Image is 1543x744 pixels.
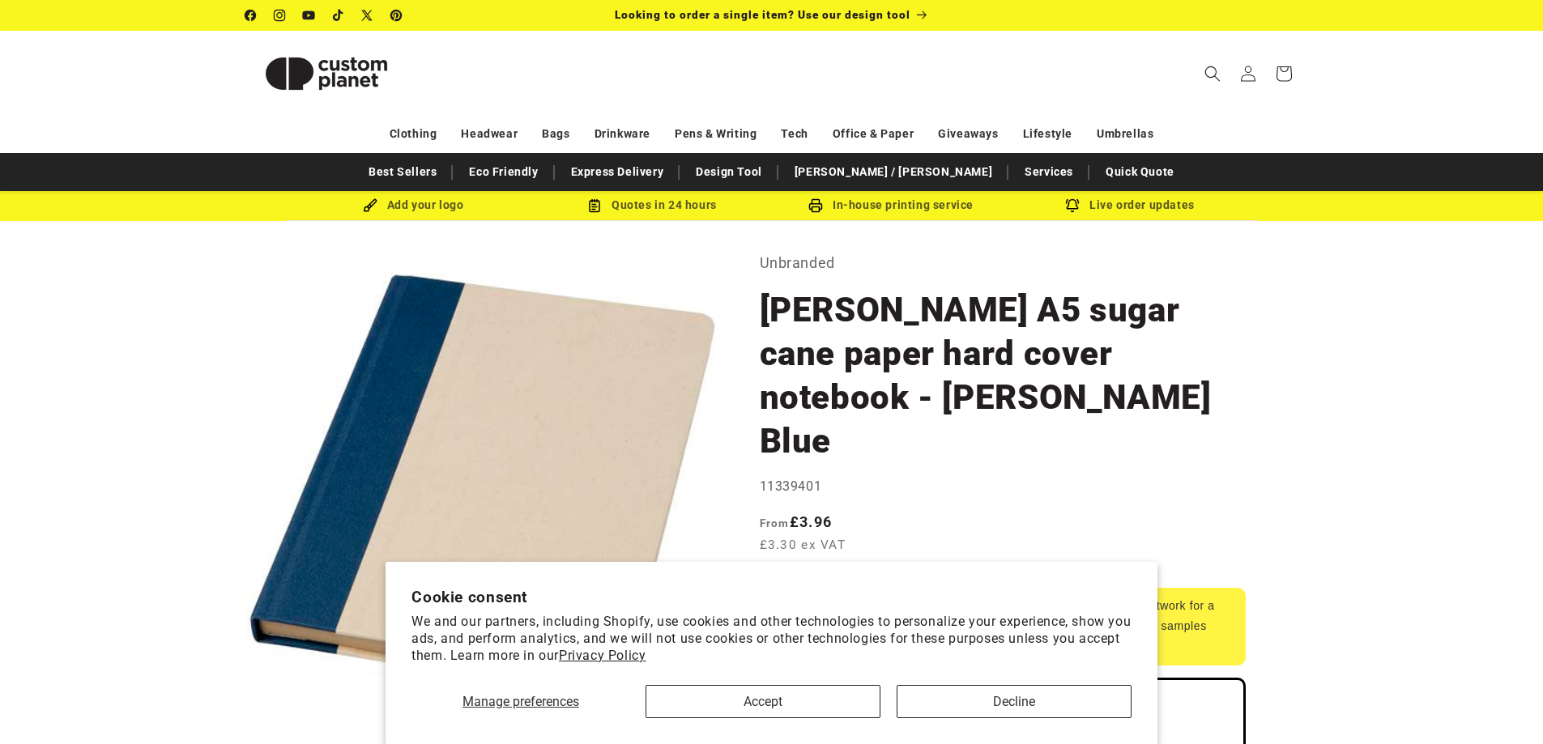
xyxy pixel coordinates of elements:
[675,120,757,148] a: Pens & Writing
[760,478,822,494] span: 11339401
[833,120,914,148] a: Office & Paper
[411,614,1132,664] p: We and our partners, including Shopify, use cookies and other technologies to personalize your ex...
[461,120,518,148] a: Headwear
[1195,56,1230,91] summary: Search
[360,158,445,186] a: Best Sellers
[646,685,880,718] button: Accept
[760,536,846,555] span: £3.30 ex VAT
[533,195,772,215] div: Quotes in 24 hours
[563,158,672,186] a: Express Delivery
[461,158,546,186] a: Eco Friendly
[1097,120,1153,148] a: Umbrellas
[542,120,569,148] a: Bags
[781,120,808,148] a: Tech
[559,648,646,663] a: Privacy Policy
[760,513,833,530] strong: £3.96
[1065,198,1080,213] img: Order updates
[1011,195,1250,215] div: Live order updates
[294,195,533,215] div: Add your logo
[411,685,629,718] button: Manage preferences
[938,120,998,148] a: Giveaways
[363,198,377,213] img: Brush Icon
[688,158,770,186] a: Design Tool
[1098,158,1183,186] a: Quick Quote
[772,195,1011,215] div: In-house printing service
[786,158,1000,186] a: [PERSON_NAME] / [PERSON_NAME]
[390,120,437,148] a: Clothing
[760,559,1246,576] div: Taxes included. calculated at checkout.
[587,198,602,213] img: Order Updates Icon
[760,517,790,529] span: From
[1017,158,1081,186] a: Services
[760,250,1246,276] p: Unbranded
[239,31,413,116] a: Custom Planet
[595,120,650,148] a: Drinkware
[462,694,579,709] span: Manage preferences
[245,37,407,110] img: Custom Planet
[615,8,910,21] span: Looking to order a single item? Use our design tool
[245,250,719,724] media-gallery: Gallery Viewer
[897,685,1132,718] button: Decline
[760,288,1246,463] h1: [PERSON_NAME] A5 sugar cane paper hard cover notebook - [PERSON_NAME] Blue
[1023,120,1072,148] a: Lifestyle
[808,198,823,213] img: In-house printing
[411,588,1132,606] h2: Cookie consent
